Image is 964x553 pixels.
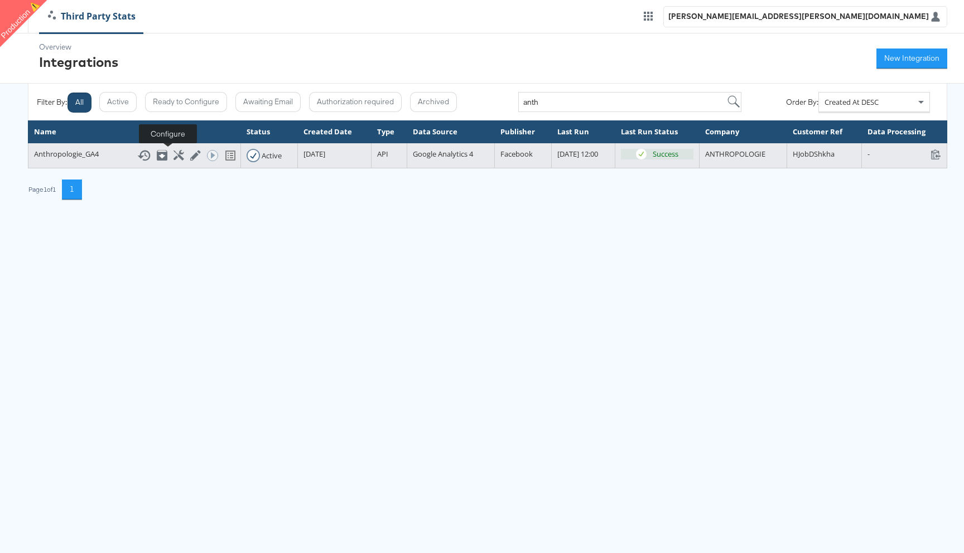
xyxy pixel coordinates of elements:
button: Active [99,92,137,112]
th: Last Run Status [615,121,699,143]
th: Last Run [551,121,615,143]
input: e.g name,id or company [518,92,741,112]
div: - [867,149,941,159]
th: Name [28,121,241,143]
th: Data Processing [862,121,947,143]
span: [DATE] [303,149,325,159]
div: Filter By: [37,97,67,108]
button: Archived [410,92,457,112]
button: New Integration [876,48,947,69]
th: Type [372,121,407,143]
th: Customer Ref [787,121,862,143]
th: Company [699,121,787,143]
th: Data Source [407,121,494,143]
div: Active [262,151,282,161]
button: Configure [173,150,182,161]
span: HJobDShkha [793,149,835,159]
button: All [68,93,91,113]
span: ANTHROPOLOGIE [705,149,765,159]
button: Awaiting Email [235,92,301,112]
div: Anthropologie_GA4 [34,149,235,162]
div: [PERSON_NAME][EMAIL_ADDRESS][PERSON_NAME][DOMAIN_NAME] [668,11,929,22]
div: Success [653,149,678,159]
th: Created Date [298,121,372,143]
button: 1 [62,180,82,200]
div: Page 1 of 1 [28,186,56,193]
span: Google Analytics 4 [413,149,473,159]
th: Publisher [495,121,551,143]
div: Order By: [786,97,818,108]
span: [DATE] 12:00 [557,149,598,159]
div: Overview [39,42,118,52]
span: API [377,149,388,159]
svg: View missing tracking codes [224,149,237,162]
div: Integrations [39,52,118,71]
button: Ready to Configure [145,92,227,112]
span: Created At DESC [825,97,879,107]
button: Authorization required [309,92,402,112]
span: Facebook [500,149,533,159]
th: Status [240,121,298,143]
a: Third Party Stats [40,10,144,23]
